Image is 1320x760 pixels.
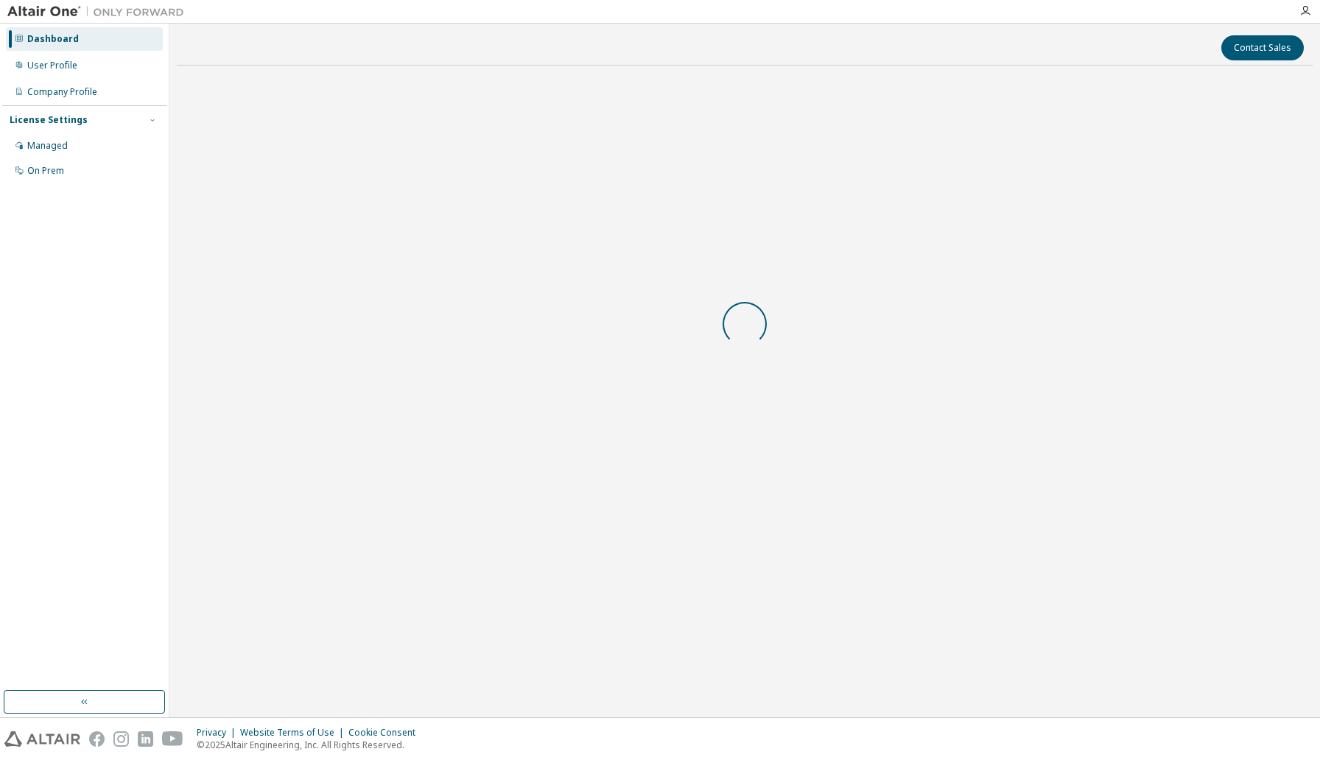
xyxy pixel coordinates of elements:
div: User Profile [27,60,77,71]
div: License Settings [10,114,88,126]
img: youtube.svg [162,731,183,747]
img: linkedin.svg [138,731,153,747]
p: © 2025 Altair Engineering, Inc. All Rights Reserved. [197,739,424,751]
div: Website Terms of Use [240,727,348,739]
img: facebook.svg [89,731,105,747]
img: Altair One [7,4,192,19]
img: instagram.svg [113,731,129,747]
div: Managed [27,140,68,152]
div: Privacy [197,727,240,739]
div: Dashboard [27,33,79,45]
img: altair_logo.svg [4,731,80,747]
div: Company Profile [27,86,97,98]
div: On Prem [27,165,64,177]
div: Cookie Consent [348,727,424,739]
button: Contact Sales [1221,35,1304,60]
